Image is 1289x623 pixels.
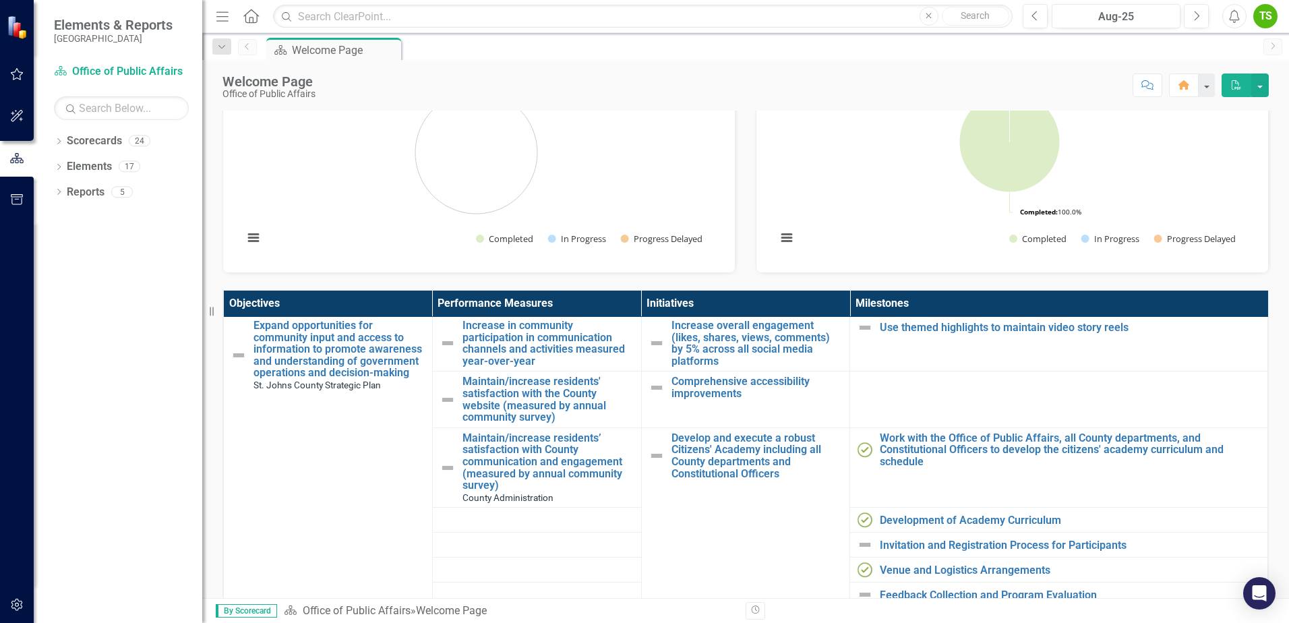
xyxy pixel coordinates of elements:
div: Aug-25 [1056,9,1176,25]
div: Open Intercom Messenger [1243,577,1276,610]
svg: Interactive chart [770,57,1249,259]
button: View chart menu, Chart [777,229,796,247]
div: 17 [119,161,140,173]
td: Double-Click to Edit Right Click for Context Menu [641,316,850,372]
button: Show In Progress [548,233,606,245]
a: Increase in community participation in communication channels and activities measured year-over-year [462,320,634,367]
img: Completed [857,512,873,528]
img: Not Defined [857,587,873,603]
text: 100.0% [1020,207,1081,216]
img: Not Defined [649,380,665,396]
a: Office of Public Affairs [54,64,189,80]
button: TS [1253,4,1278,28]
img: Not Defined [440,392,456,408]
a: Elements [67,159,112,175]
td: Double-Click to Edit Right Click for Context Menu [850,316,1268,372]
td: Double-Click to Edit Right Click for Context Menu [850,558,1268,583]
a: Maintain/increase residents’ satisfaction with County communication and engagement (measured by a... [462,432,634,492]
button: Aug-25 [1052,4,1180,28]
button: Show Progress Delayed [621,233,704,245]
svg: Interactive chart [237,57,716,259]
span: Elements & Reports [54,17,173,33]
td: Double-Click to Edit Right Click for Context Menu [850,427,1268,508]
a: Scorecards [67,133,122,149]
td: Double-Click to Edit Right Click for Context Menu [850,508,1268,533]
a: Feedback Collection and Program Evaluation [880,589,1261,601]
div: Welcome Page [222,74,316,89]
span: St. Johns County Strategic Plan [253,380,381,390]
a: Office of Public Affairs [303,604,411,617]
td: Double-Click to Edit Right Click for Context Menu [850,533,1268,558]
button: Show Completed [1009,233,1067,245]
tspan: Completed: [1020,207,1058,216]
small: [GEOGRAPHIC_DATA] [54,33,173,44]
button: View chart menu, Chart [244,229,263,247]
a: Increase overall engagement (likes, shares, views, comments) by 5% across all social media platforms [671,320,843,367]
span: County Administration [462,492,553,503]
td: Double-Click to Edit Right Click for Context Menu [432,316,641,372]
img: ClearPoint Strategy [7,16,30,39]
img: Completed [857,562,873,578]
a: Maintain/increase residents' satisfaction with the County website (measured by annual community s... [462,376,634,423]
button: Search [942,7,1009,26]
div: 24 [129,136,150,147]
a: Venue and Logistics Arrangements [880,564,1261,576]
button: Show Completed [476,233,533,245]
a: Work with the Office of Public Affairs, all County departments, and Constitutional Officers to de... [880,432,1261,468]
a: Expand opportunities for community input and access to information to promote awareness and under... [253,320,425,379]
img: Not Defined [440,460,456,476]
img: Not Defined [649,335,665,351]
button: Show In Progress [1081,233,1139,245]
button: Show Progress Delayed [1154,233,1237,245]
span: By Scorecard [216,604,277,618]
a: Develop and execute a robust Citizens' Academy including all County departments and Constitutiona... [671,432,843,479]
input: Search Below... [54,96,189,120]
a: Development of Academy Curriculum [880,514,1261,527]
div: Welcome Page [292,42,398,59]
a: Use themed highlights to maintain video story reels [880,322,1261,334]
a: Invitation and Registration Process for Participants [880,539,1261,552]
td: Double-Click to Edit Right Click for Context Menu [850,583,1268,607]
td: Double-Click to Edit Right Click for Context Menu [641,372,850,427]
img: Not Defined [857,537,873,553]
path: Completed, 4. [959,92,1060,192]
img: Completed [857,442,873,458]
img: Not Defined [231,347,247,363]
a: Reports [67,185,104,200]
span: Search [961,10,990,21]
div: » [284,603,736,619]
div: Chart. Highcharts interactive chart. [237,57,721,259]
td: Double-Click to Edit Right Click for Context Menu [432,372,641,427]
img: Not Defined [857,320,873,336]
img: Not Defined [649,448,665,464]
div: Office of Public Affairs [222,89,316,99]
a: Comprehensive accessibility improvements [671,376,843,399]
div: 5 [111,186,133,198]
div: Chart. Highcharts interactive chart. [770,57,1255,259]
div: Welcome Page [416,604,487,617]
input: Search ClearPoint... [273,5,1013,28]
img: Not Defined [440,335,456,351]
